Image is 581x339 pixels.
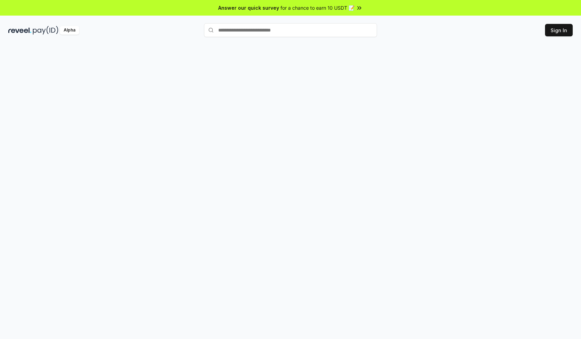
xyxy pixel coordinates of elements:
[218,4,279,11] span: Answer our quick survey
[545,24,573,36] button: Sign In
[33,26,58,35] img: pay_id
[8,26,31,35] img: reveel_dark
[60,26,79,35] div: Alpha
[280,4,354,11] span: for a chance to earn 10 USDT 📝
